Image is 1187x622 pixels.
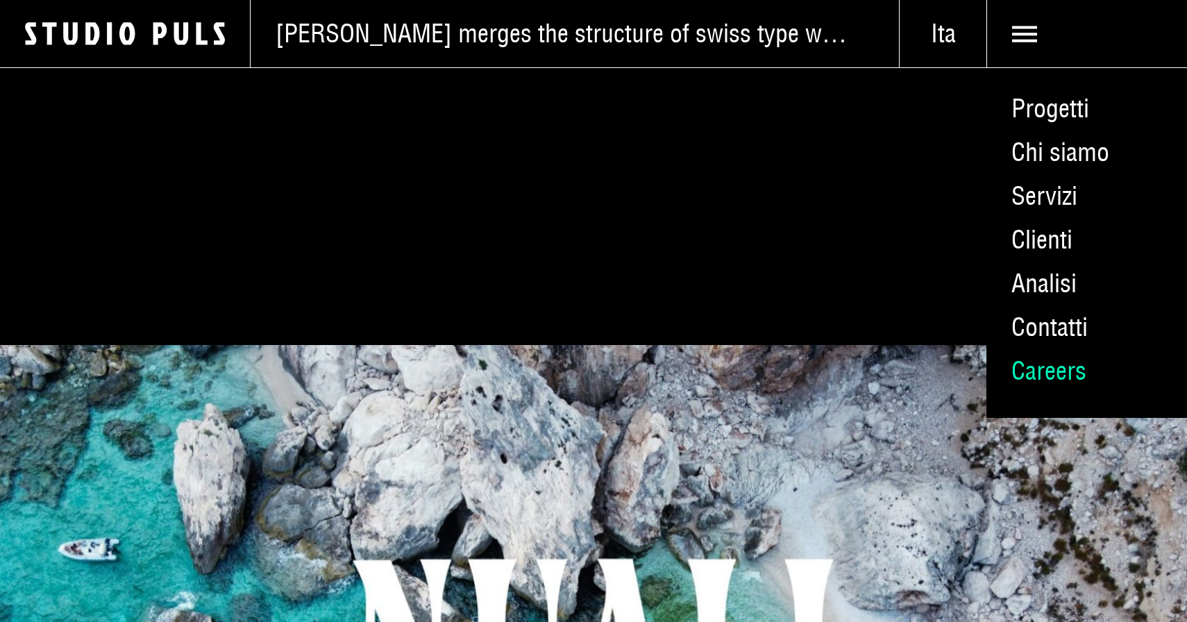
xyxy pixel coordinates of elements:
a: Clienti [986,218,1187,262]
a: Careers [986,349,1187,393]
span: Ita [900,18,986,49]
a: Contatti [986,305,1187,349]
a: Analisi [986,262,1187,305]
span: [PERSON_NAME] merges the structure of swiss type with the soft imperfections of old stamps and vi... [276,18,850,49]
a: Progetti [986,87,1187,131]
a: Servizi [986,174,1187,218]
a: Chi siamo [986,131,1187,174]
